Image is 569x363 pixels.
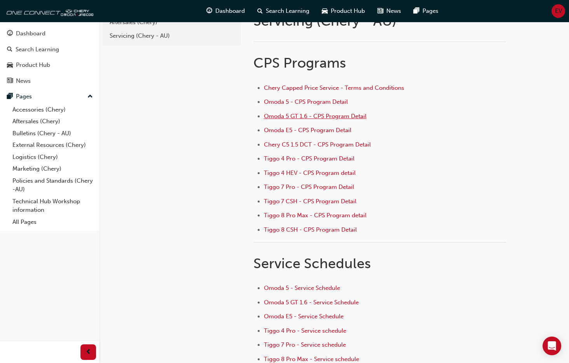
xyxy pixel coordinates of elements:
span: Service Schedules [253,255,371,272]
a: Aftersales (Chery) [106,16,238,29]
span: pages-icon [7,93,13,100]
a: pages-iconPages [407,3,445,19]
a: search-iconSearch Learning [251,3,316,19]
a: Technical Hub Workshop information [9,195,96,216]
span: search-icon [257,6,263,16]
a: Omoda 5 - Service Schedule [264,284,340,291]
a: Product Hub [3,58,96,72]
a: guage-iconDashboard [200,3,251,19]
span: Dashboard [215,7,245,16]
a: Accessories (Chery) [9,104,96,116]
span: EV [555,7,562,16]
span: news-icon [377,6,383,16]
a: Chery Capped Price Service - Terms and Conditions [264,84,404,91]
a: Dashboard [3,26,96,41]
a: Policies and Standards (Chery -AU) [9,175,96,195]
div: Search Learning [16,45,59,54]
a: Tiggo 8 CSH - CPS Program Detail [264,226,357,233]
a: Tiggo 8 Pro Max - CPS Program detail [264,212,367,219]
button: DashboardSearch LearningProduct HubNews [3,25,96,89]
a: Bulletins (Chery - AU) [9,127,96,140]
a: Chery C5 1.5 DCT - CPS Program Detail [264,141,371,148]
a: Tiggo 8 Pro Max - Service schedule [264,356,359,363]
span: Product Hub [331,7,365,16]
a: Servicing (Chery - AU) [106,29,238,43]
a: All Pages [9,216,96,228]
div: Aftersales (Chery) [110,18,234,27]
div: Servicing (Chery - AU) [110,31,234,40]
a: External Resources (Chery) [9,139,96,151]
span: news-icon [7,78,13,85]
a: Omoda 5 - CPS Program Detail [264,98,348,105]
a: car-iconProduct Hub [316,3,371,19]
span: guage-icon [7,30,13,37]
span: car-icon [322,6,328,16]
span: up-icon [87,92,93,102]
div: Pages [16,92,32,101]
span: guage-icon [206,6,212,16]
a: Marketing (Chery) [9,163,96,175]
a: Tiggo 7 Pro - Service schedule [264,341,346,348]
span: Search Learning [266,7,309,16]
a: Omoda 5 GT 1.6 - Service Schedule [264,299,359,306]
a: Tiggo 4 Pro - CPS Program Detail [264,155,354,162]
a: Omoda E5 - Service Schedule [264,313,344,320]
a: news-iconNews [371,3,407,19]
a: Omoda E5 - CPS Program Detail [264,127,351,134]
span: CPS Programs [253,54,346,71]
span: Pages [422,7,438,16]
a: News [3,74,96,88]
span: car-icon [7,62,13,69]
div: Open Intercom Messenger [543,337,561,355]
a: Omoda 5 GT 1.6 - CPS Program Detail [264,113,367,120]
span: pages-icon [414,6,419,16]
div: Product Hub [16,61,50,70]
button: EV [552,4,565,18]
button: Pages [3,89,96,104]
span: search-icon [7,46,12,53]
a: Tiggo 4 Pro - Service schedule [264,327,346,334]
a: Tiggo 7 CSH - CPS Program Detail [264,198,356,205]
a: Search Learning [3,42,96,57]
a: Aftersales (Chery) [9,115,96,127]
div: News [16,77,31,86]
a: Tiggo 4 HEV - CPS Program detail [264,169,356,176]
a: Logistics (Chery) [9,151,96,163]
img: oneconnect [4,3,93,19]
a: Tiggo 7 Pro - CPS Program Detail [264,183,354,190]
span: prev-icon [86,347,91,357]
div: Dashboard [16,29,45,38]
span: News [386,7,401,16]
